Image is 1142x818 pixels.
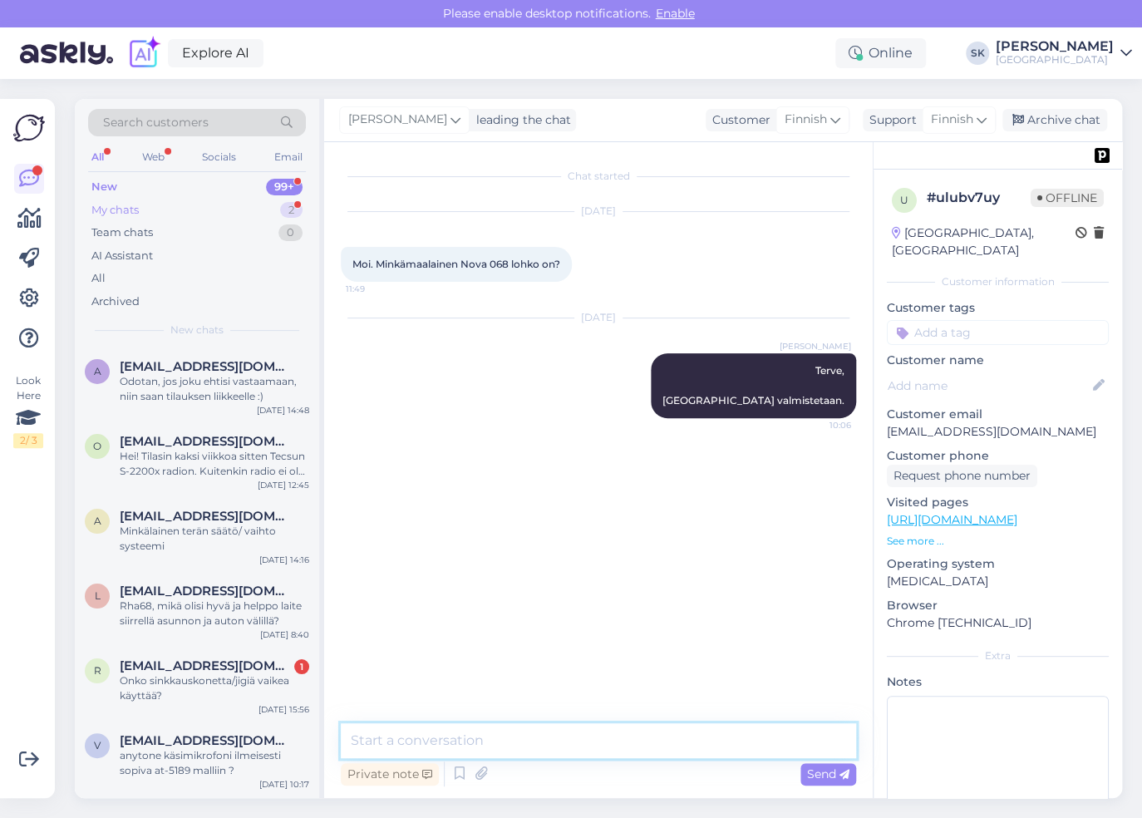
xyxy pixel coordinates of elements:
div: Extra [887,648,1109,663]
p: Customer tags [887,299,1109,317]
span: New chats [170,323,224,338]
img: Askly Logo [13,112,45,144]
div: # ulubv7uy [927,188,1031,208]
span: rantasami08@gmail.com [120,658,293,673]
div: Private note [341,763,439,786]
p: Notes [887,673,1109,691]
span: Enable [651,6,700,21]
p: Chrome [TECHNICAL_ID] [887,614,1109,632]
span: Finnish [931,111,973,129]
div: [DATE] 15:56 [258,703,309,716]
div: [DATE] 14:16 [259,554,309,566]
div: Hei! Tilasin kaksi viikkoa sitten Tecsun S-2200x radion. Kuitenkin radio ei ole toiminut toivomal... [120,449,309,479]
div: New [91,179,117,195]
div: Email [271,146,306,168]
div: Odotan, jos joku ehtisi vastaamaan, niin saan tilauksen liikkeelle :) [120,374,309,404]
span: 11:49 [346,283,408,295]
div: Customer [706,111,770,129]
span: v [94,739,101,751]
span: a [94,365,101,377]
span: u [900,194,908,206]
div: [GEOGRAPHIC_DATA], [GEOGRAPHIC_DATA] [892,224,1076,259]
img: explore-ai [126,36,161,71]
span: [PERSON_NAME] [780,340,851,352]
div: Request phone number [887,465,1037,487]
div: Team chats [91,224,153,241]
div: [DATE] 10:17 [259,778,309,791]
span: villetapaniviljanen@gmail.com [120,733,293,748]
div: All [88,146,107,168]
div: Archive chat [1002,109,1107,131]
div: Rha68, mikä olisi hyvä ja helppo laite siirrellä asunnon ja auton välillä? [120,599,309,628]
p: Browser [887,597,1109,614]
span: Offline [1031,189,1104,207]
div: Customer information [887,274,1109,289]
div: leading the chat [470,111,571,129]
img: pd [1095,148,1110,163]
div: Look Here [13,373,43,448]
p: Operating system [887,555,1109,573]
div: 99+ [266,179,303,195]
div: AI Assistant [91,248,153,264]
div: Online [835,38,926,68]
a: [PERSON_NAME][GEOGRAPHIC_DATA] [996,40,1132,67]
div: [DATE] 12:45 [258,479,309,491]
input: Add a tag [887,320,1109,345]
p: Customer name [887,352,1109,369]
span: oskumikk@gmail.com [120,434,293,449]
div: SK [966,42,989,65]
p: See more ... [887,534,1109,549]
div: anytone käsimikrofoni ilmeisesti sopiva at-5189 malliin ? [120,748,309,778]
p: Customer phone [887,447,1109,465]
span: [PERSON_NAME] [348,111,447,129]
div: [GEOGRAPHIC_DATA] [996,53,1114,67]
div: Minkälainen terän säätö/ vaihto systeemi [120,524,309,554]
p: [MEDICAL_DATA] [887,573,1109,590]
div: 2 / 3 [13,433,43,448]
p: Visited pages [887,494,1109,511]
div: My chats [91,202,139,219]
div: [DATE] 8:40 [260,628,309,641]
div: Onko sinkkauskonetta/jigiä vaikea käyttää? [120,673,309,703]
span: o [93,440,101,452]
p: [EMAIL_ADDRESS][DOMAIN_NAME] [887,423,1109,441]
span: r [94,664,101,677]
span: anne.lukana@krannintila.fi [120,359,293,374]
div: Chat started [341,169,856,184]
div: 2 [280,202,303,219]
span: a [94,515,101,527]
div: Socials [199,146,239,168]
div: 0 [278,224,303,241]
div: [PERSON_NAME] [996,40,1114,53]
span: Search customers [103,114,209,131]
div: [DATE] [341,204,856,219]
input: Add name [888,377,1090,395]
div: Support [863,111,917,129]
div: 1 [294,659,309,674]
div: Archived [91,293,140,310]
div: [DATE] [341,310,856,325]
p: Customer email [887,406,1109,423]
div: Web [139,146,168,168]
span: 10:06 [789,419,851,431]
span: L [95,589,101,602]
a: [URL][DOMAIN_NAME] [887,512,1017,527]
span: Finnish [785,111,827,129]
div: All [91,270,106,287]
span: Moi. Minkämaalainen Nova 068 lohko on? [352,258,560,270]
span: artoseppanen4@gmail.com [120,509,293,524]
div: [DATE] 14:48 [257,404,309,416]
a: Explore AI [168,39,263,67]
span: Leo.vesanto59@gmail.com [120,584,293,599]
span: Send [807,766,849,781]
